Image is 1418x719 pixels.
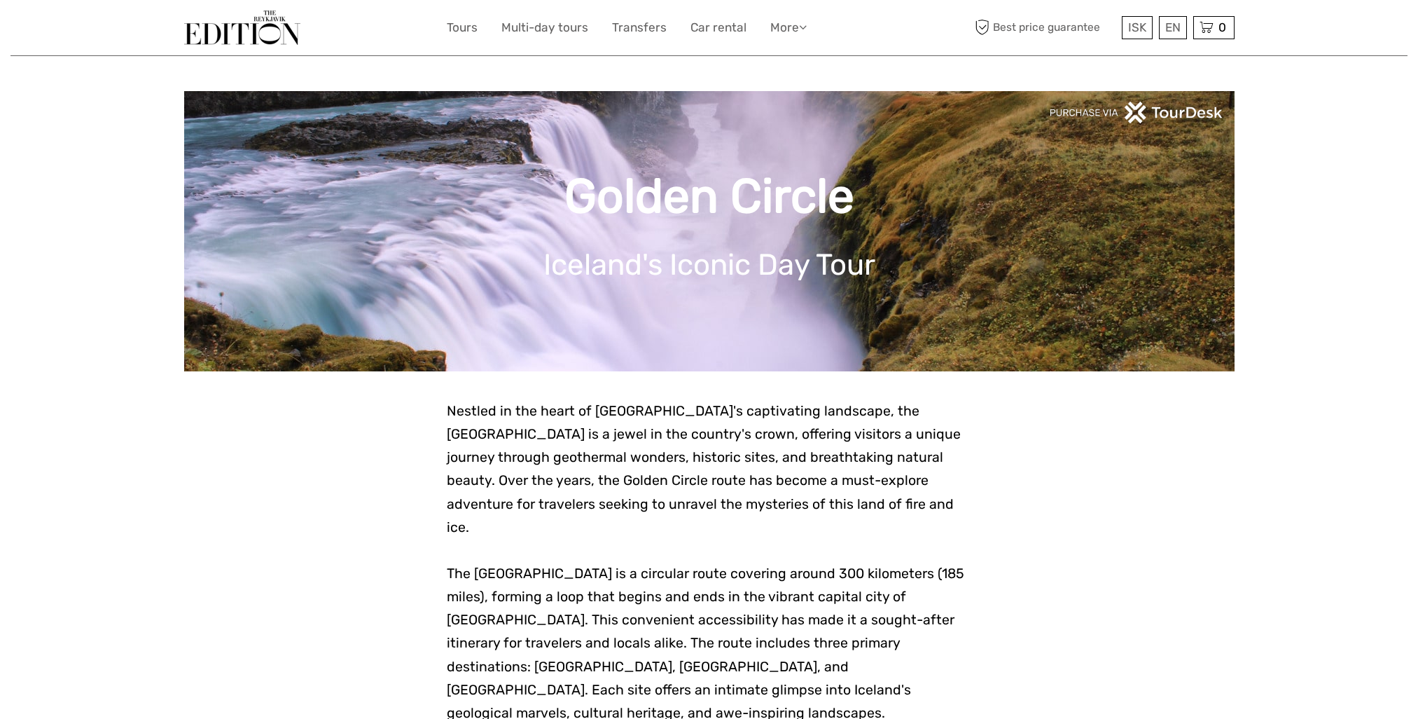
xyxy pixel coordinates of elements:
a: Multi-day tours [501,18,588,38]
a: Transfers [612,18,667,38]
a: More [770,18,807,38]
a: Car rental [690,18,746,38]
a: Tours [447,18,478,38]
div: EN [1159,16,1187,39]
h1: Iceland's Iconic Day Tour [205,247,1214,282]
span: Best price guarantee [972,16,1118,39]
span: Nestled in the heart of [GEOGRAPHIC_DATA]'s captivating landscape, the [GEOGRAPHIC_DATA] is a jew... [447,403,961,535]
span: 0 [1216,20,1228,34]
img: The Reykjavík Edition [184,11,300,45]
span: ISK [1128,20,1146,34]
img: PurchaseViaTourDeskwhite.png [1049,102,1224,123]
h1: Golden Circle [205,168,1214,225]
